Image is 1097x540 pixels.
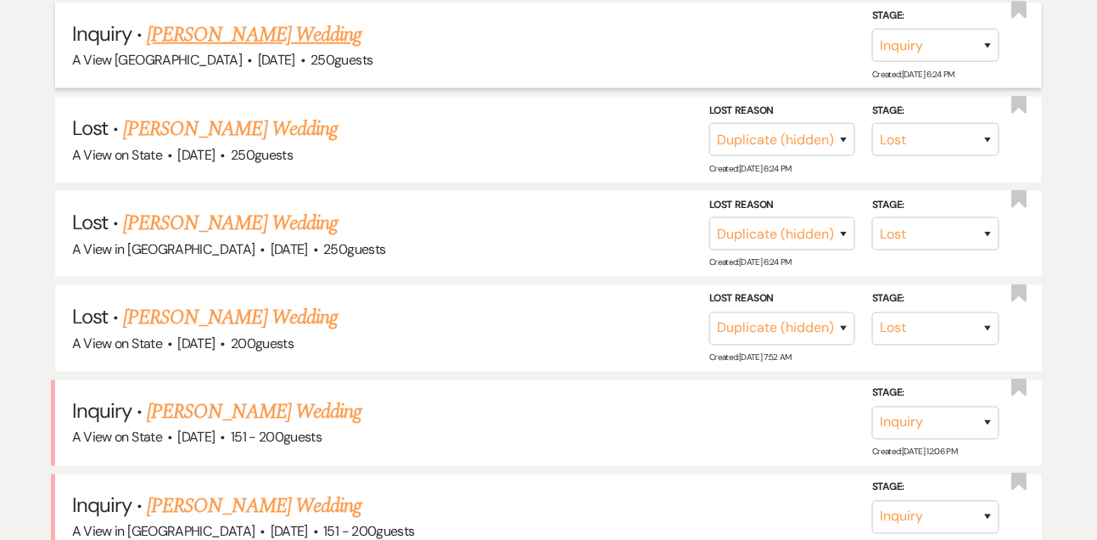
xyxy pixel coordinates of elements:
span: A View [GEOGRAPHIC_DATA] [72,51,243,69]
span: Inquiry [72,20,132,47]
label: Stage: [872,290,999,309]
label: Lost Reason [709,290,855,309]
a: [PERSON_NAME] Wedding [147,492,361,522]
span: 250 guests [323,240,385,258]
label: Lost Reason [709,196,855,215]
span: [DATE] [177,429,215,447]
span: [DATE] [177,146,215,164]
span: Lost [72,303,108,329]
span: Inquiry [72,398,132,425]
a: [PERSON_NAME] Wedding [123,302,338,333]
label: Stage: [872,385,999,403]
span: 250 guests [231,146,293,164]
span: 200 guests [231,335,294,352]
span: A View on State [72,146,162,164]
label: Lost Reason [709,102,855,121]
span: Lost [72,115,108,141]
span: [DATE] [258,51,295,69]
a: [PERSON_NAME] Wedding [147,20,361,50]
span: Created: [DATE] 12:06 PM [872,447,957,458]
label: Stage: [872,7,999,25]
span: [DATE] [271,240,308,258]
a: [PERSON_NAME] Wedding [147,397,361,428]
label: Stage: [872,196,999,215]
span: Created: [DATE] 7:52 AM [709,352,792,363]
span: Created: [DATE] 6:24 PM [709,163,792,174]
a: [PERSON_NAME] Wedding [123,114,338,144]
span: Inquiry [72,492,132,519]
span: Created: [DATE] 6:24 PM [872,69,954,80]
span: 250 guests [311,51,372,69]
label: Stage: [872,479,999,498]
span: Lost [72,209,108,235]
span: A View on State [72,429,162,447]
span: Created: [DATE] 6:24 PM [709,257,792,268]
span: 151 - 200 guests [231,429,322,447]
label: Stage: [872,102,999,121]
span: A View in [GEOGRAPHIC_DATA] [72,240,255,258]
span: [DATE] [177,335,215,352]
span: A View on State [72,335,162,352]
a: [PERSON_NAME] Wedding [123,208,338,239]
